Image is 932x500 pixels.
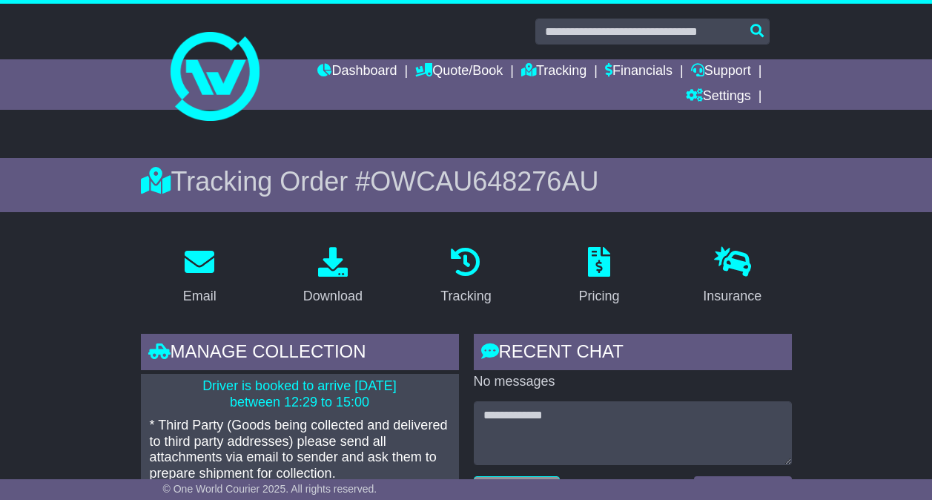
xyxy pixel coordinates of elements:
[141,165,792,197] div: Tracking Order #
[569,242,629,312] a: Pricing
[605,59,672,85] a: Financials
[317,59,397,85] a: Dashboard
[703,286,761,306] div: Insurance
[686,85,751,110] a: Settings
[693,242,771,312] a: Insurance
[415,59,503,85] a: Quote/Book
[173,242,226,312] a: Email
[691,59,751,85] a: Support
[150,418,450,481] p: * Third Party (Goods being collected and delivered to third party addresses) please send all atta...
[579,286,620,306] div: Pricing
[163,483,377,495] span: © One World Courier 2025. All rights reserved.
[141,334,459,374] div: Manage collection
[474,334,792,374] div: RECENT CHAT
[431,242,500,312] a: Tracking
[183,286,217,306] div: Email
[303,286,363,306] div: Download
[440,286,491,306] div: Tracking
[370,166,598,197] span: OWCAU648276AU
[294,242,372,312] a: Download
[474,374,792,390] p: No messages
[521,59,586,85] a: Tracking
[150,378,450,410] p: Driver is booked to arrive [DATE] between 12:29 to 15:00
